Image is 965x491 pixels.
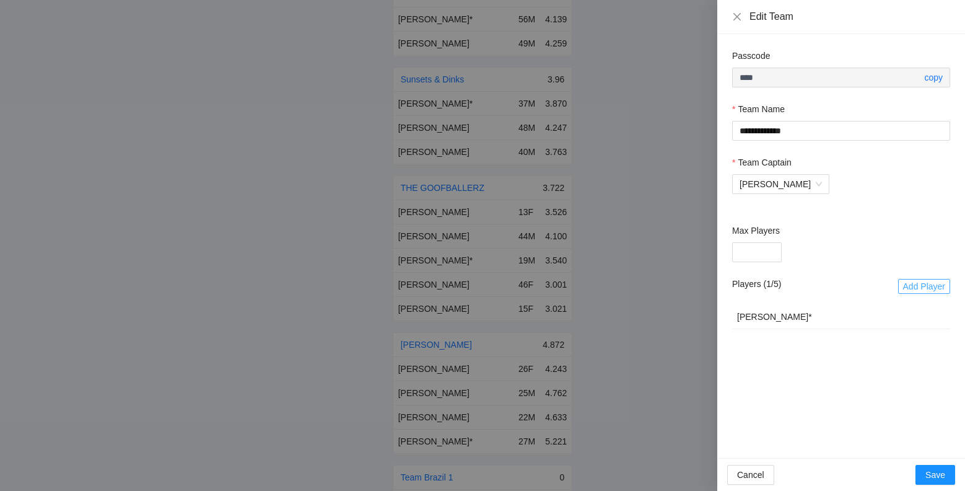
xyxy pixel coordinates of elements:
[740,175,822,193] span: Kristen Bouchard
[732,156,792,169] label: Team Captain
[732,49,770,63] label: Passcode
[732,305,940,329] td: [PERSON_NAME] *
[732,242,782,262] input: Max Players
[898,279,950,294] button: Add Player
[740,71,922,84] input: Passcode
[915,465,955,485] button: Save
[749,10,950,24] div: Edit Team
[732,224,780,237] label: Max Players
[737,468,764,482] span: Cancel
[732,12,742,22] span: close
[727,465,774,485] button: Cancel
[732,121,950,141] input: Team Name
[903,280,945,293] span: Add Player
[732,102,785,116] label: Team Name
[924,73,943,82] a: copy
[925,468,945,482] span: Save
[732,277,781,291] h2: Players ( 1 / 5 )
[732,12,742,22] button: Close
